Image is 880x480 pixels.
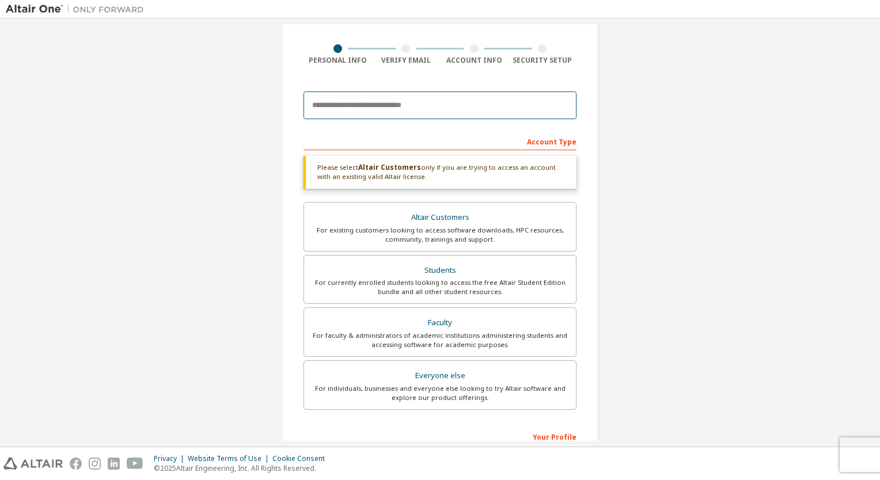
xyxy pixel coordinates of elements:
[188,454,272,463] div: Website Terms of Use
[440,56,509,65] div: Account Info
[311,209,569,226] div: Altair Customers
[304,56,372,65] div: Personal Info
[6,3,150,15] img: Altair One
[89,458,101,470] img: instagram.svg
[311,331,569,349] div: For faculty & administrators of academic institutions administering students and accessing softwa...
[311,226,569,244] div: For existing customers looking to access software downloads, HPC resources, community, trainings ...
[108,458,120,470] img: linkedin.svg
[311,384,569,402] div: For individuals, businesses and everyone else looking to try Altair software and explore our prod...
[311,368,569,384] div: Everyone else
[154,454,188,463] div: Privacy
[304,156,576,189] div: Please select only if you are trying to access an account with an existing valid Altair license.
[311,262,569,279] div: Students
[304,132,576,150] div: Account Type
[304,427,576,445] div: Your Profile
[272,454,332,463] div: Cookie Consent
[358,162,421,172] b: Altair Customers
[311,315,569,331] div: Faculty
[509,56,577,65] div: Security Setup
[154,463,332,473] p: © 2025 Altair Engineering, Inc. All Rights Reserved.
[311,278,569,296] div: For currently enrolled students looking to access the free Altair Student Edition bundle and all ...
[70,458,82,470] img: facebook.svg
[127,458,143,470] img: youtube.svg
[372,56,441,65] div: Verify Email
[3,458,63,470] img: altair_logo.svg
